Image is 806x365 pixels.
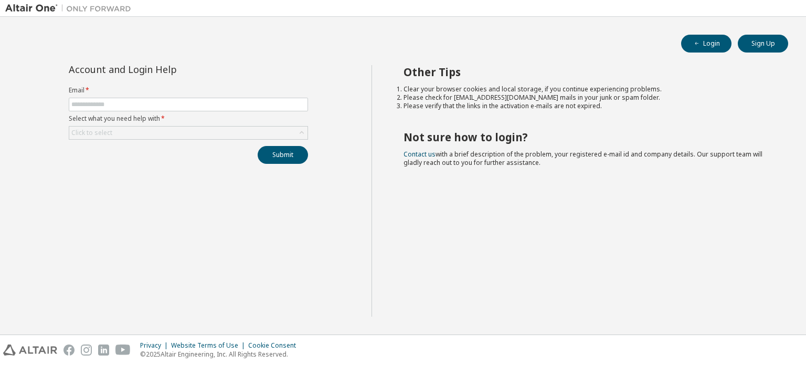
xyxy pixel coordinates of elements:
[404,130,770,144] h2: Not sure how to login?
[140,341,171,350] div: Privacy
[404,150,436,159] a: Contact us
[404,93,770,102] li: Please check for [EMAIL_ADDRESS][DOMAIN_NAME] mails in your junk or spam folder.
[98,345,109,356] img: linkedin.svg
[63,345,75,356] img: facebook.svg
[81,345,92,356] img: instagram.svg
[404,150,762,167] span: with a brief description of the problem, your registered e-mail id and company details. Our suppo...
[248,341,302,350] div: Cookie Consent
[681,35,731,53] button: Login
[171,341,248,350] div: Website Terms of Use
[738,35,788,53] button: Sign Up
[404,65,770,79] h2: Other Tips
[404,102,770,110] li: Please verify that the links in the activation e-mails are not expired.
[115,345,131,356] img: youtube.svg
[3,345,57,356] img: altair_logo.svg
[5,3,136,14] img: Altair One
[258,146,308,164] button: Submit
[69,114,308,123] label: Select what you need help with
[69,127,307,139] div: Click to select
[140,350,302,359] p: © 2025 Altair Engineering, Inc. All Rights Reserved.
[71,129,112,137] div: Click to select
[404,85,770,93] li: Clear your browser cookies and local storage, if you continue experiencing problems.
[69,65,260,74] div: Account and Login Help
[69,86,308,95] label: Email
